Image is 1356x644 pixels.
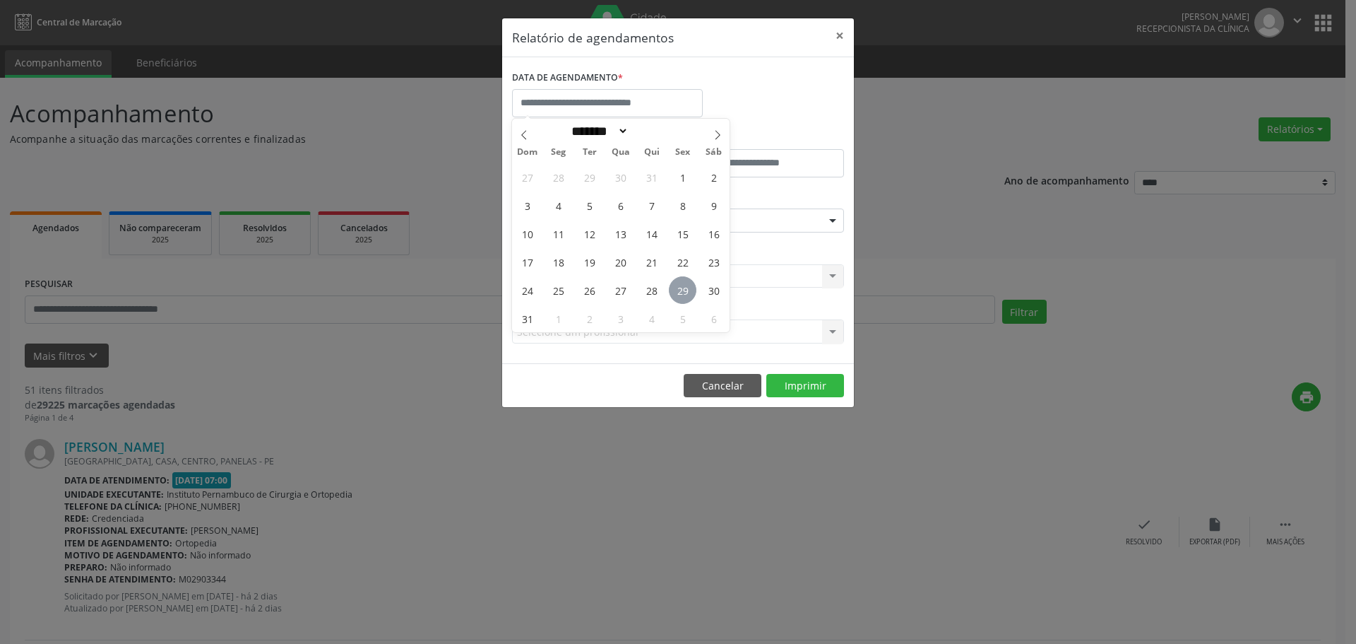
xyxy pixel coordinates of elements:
span: Agosto 1, 2025 [669,163,696,191]
span: Agosto 18, 2025 [545,248,572,276]
span: Ter [574,148,605,157]
label: ATÉ [682,127,844,149]
span: Agosto 5, 2025 [576,192,603,219]
span: Julho 28, 2025 [545,163,572,191]
span: Agosto 15, 2025 [669,220,696,247]
span: Agosto 3, 2025 [513,192,541,219]
span: Seg [543,148,574,157]
span: Agosto 11, 2025 [545,220,572,247]
span: Agosto 4, 2025 [545,192,572,219]
span: Agosto 26, 2025 [576,276,603,304]
span: Setembro 1, 2025 [545,305,572,332]
span: Setembro 6, 2025 [700,305,727,332]
span: Agosto 10, 2025 [513,220,541,247]
span: Agosto 23, 2025 [700,248,727,276]
input: Year [629,124,675,139]
span: Sáb [698,148,730,157]
span: Agosto 24, 2025 [513,276,541,304]
span: Agosto 14, 2025 [638,220,665,247]
button: Cancelar [684,374,761,398]
span: Agosto 12, 2025 [576,220,603,247]
span: Setembro 3, 2025 [607,305,634,332]
span: Agosto 30, 2025 [700,276,727,304]
span: Dom [512,148,543,157]
span: Agosto 22, 2025 [669,248,696,276]
span: Agosto 6, 2025 [607,192,634,219]
select: Month [566,124,629,139]
span: Agosto 21, 2025 [638,248,665,276]
span: Agosto 17, 2025 [513,248,541,276]
span: Agosto 31, 2025 [513,305,541,332]
span: Agosto 13, 2025 [607,220,634,247]
span: Julho 27, 2025 [513,163,541,191]
span: Julho 30, 2025 [607,163,634,191]
span: Agosto 20, 2025 [607,248,634,276]
span: Agosto 27, 2025 [607,276,634,304]
span: Qui [636,148,667,157]
button: Imprimir [766,374,844,398]
span: Agosto 16, 2025 [700,220,727,247]
span: Agosto 28, 2025 [638,276,665,304]
h5: Relatório de agendamentos [512,28,674,47]
span: Agosto 25, 2025 [545,276,572,304]
span: Setembro 4, 2025 [638,305,665,332]
button: Close [826,18,854,53]
span: Qua [605,148,636,157]
span: Julho 31, 2025 [638,163,665,191]
span: Setembro 5, 2025 [669,305,696,332]
span: Agosto 7, 2025 [638,192,665,219]
span: Julho 29, 2025 [576,163,603,191]
span: Sex [667,148,698,157]
span: Agosto 2, 2025 [700,163,727,191]
label: DATA DE AGENDAMENTO [512,67,623,89]
span: Agosto 9, 2025 [700,192,727,219]
span: Agosto 29, 2025 [669,276,696,304]
span: Agosto 19, 2025 [576,248,603,276]
span: Setembro 2, 2025 [576,305,603,332]
span: Agosto 8, 2025 [669,192,696,219]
